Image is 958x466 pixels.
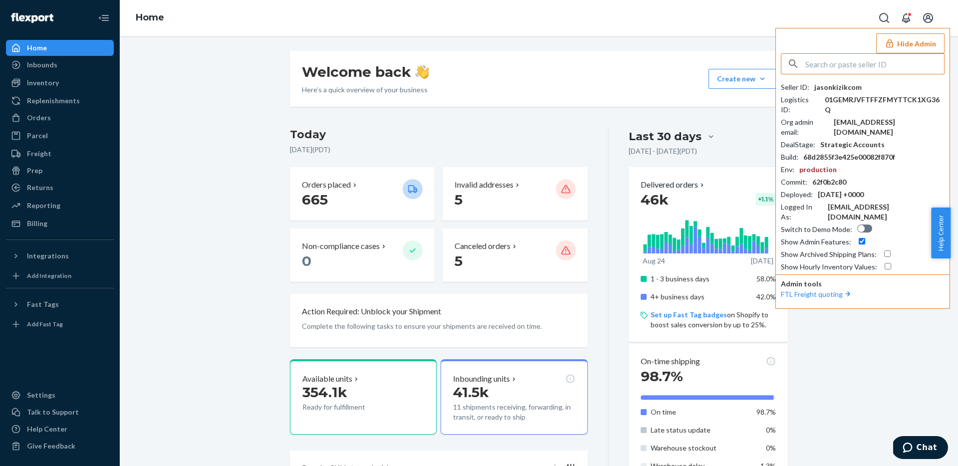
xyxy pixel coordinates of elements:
button: Hide Admin [876,33,945,53]
div: Strategic Accounts [820,140,885,150]
div: Env : [781,165,794,175]
button: Help Center [931,208,951,258]
div: Home [27,43,47,53]
div: Logged In As : [781,202,823,222]
a: Help Center [6,421,114,437]
a: Returns [6,180,114,196]
button: Open Search Box [874,8,894,28]
button: Inbounding units41.5k11 shipments receiving, forwarding, in transit, or ready to ship [441,359,587,435]
div: + 1.1 % [756,193,776,206]
div: 62f0b2c80 [812,177,846,187]
a: Home [136,12,164,23]
h1: Welcome back [302,63,429,81]
div: Billing [27,219,47,229]
button: Give Feedback [6,438,114,454]
span: 0% [766,426,776,434]
p: Aug 24 [643,256,665,266]
span: 5 [455,252,463,269]
div: Orders [27,113,51,123]
p: on Shopify to boost sales conversion by up to 25%. [651,310,776,330]
span: 98.7% [756,408,776,416]
button: Non-compliance cases 0 [290,229,435,282]
button: Create new [709,69,776,89]
span: 354.1k [302,384,347,401]
p: Ready for fulfillment [302,402,395,412]
p: Complete the following tasks to ensure your shipments are received on time. [302,321,576,331]
span: 0 [302,252,311,269]
div: 68d2855f3e425e00082f870f [803,152,895,162]
div: Last 30 days [629,129,702,144]
button: Canceled orders 5 [443,229,587,282]
p: Admin tools [781,279,945,289]
p: On time [651,407,749,417]
p: Inbounding units [453,373,510,385]
p: Available units [302,373,352,385]
img: hand-wave emoji [415,65,429,79]
a: Prep [6,163,114,179]
div: Build : [781,152,798,162]
button: Close Navigation [94,8,114,28]
a: Inbounds [6,57,114,73]
div: Prep [27,166,42,176]
div: Add Fast Tag [27,320,63,328]
button: Delivered orders [641,179,706,191]
button: Integrations [6,248,114,264]
a: Home [6,40,114,56]
p: On-time shipping [641,356,700,367]
div: Talk to Support [27,407,79,417]
p: Late status update [651,425,749,435]
button: Invalid addresses 5 [443,167,587,221]
div: [DATE] +0000 [818,190,864,200]
div: Switch to Demo Mode : [781,225,852,234]
div: Show Admin Features : [781,237,851,247]
div: Returns [27,183,53,193]
ol: breadcrumbs [128,3,172,32]
div: Integrations [27,251,69,261]
div: Logistics ID : [781,95,820,115]
a: Add Integration [6,268,114,284]
div: Commit : [781,177,807,187]
div: Inventory [27,78,59,88]
button: Open account menu [918,8,938,28]
div: [EMAIL_ADDRESS][DOMAIN_NAME] [828,202,945,222]
div: Seller ID : [781,82,809,92]
div: Replenishments [27,96,80,106]
span: 5 [455,191,463,208]
div: production [799,165,837,175]
iframe: Opens a widget where you can chat to one of our agents [893,436,948,461]
span: 665 [302,191,328,208]
div: [EMAIL_ADDRESS][DOMAIN_NAME] [834,117,945,137]
a: Orders [6,110,114,126]
a: FTL Freight quoting [781,290,853,298]
p: Non-compliance cases [302,240,380,252]
a: Inventory [6,75,114,91]
button: Fast Tags [6,296,114,312]
div: Parcel [27,131,48,141]
p: [DATE] [751,256,773,266]
button: Talk to Support [6,404,114,420]
p: 1 - 3 business days [651,274,749,284]
div: Settings [27,390,55,400]
div: Add Integration [27,271,71,280]
h3: Today [290,127,588,143]
input: Search or paste seller ID [805,54,944,74]
a: Billing [6,216,114,232]
div: Org admin email : [781,117,829,137]
a: Add Fast Tag [6,316,114,332]
div: Freight [27,149,51,159]
div: Reporting [27,201,60,211]
span: 0% [766,444,776,452]
span: 98.7% [641,368,683,385]
div: 01GEMRJVFTFFZFMYTTCK1XG36Q [825,95,945,115]
span: 41.5k [453,384,489,401]
p: 11 shipments receiving, forwarding, in transit, or ready to ship [453,402,575,422]
img: Flexport logo [11,13,53,23]
p: Orders placed [302,179,351,191]
a: Parcel [6,128,114,144]
button: Orders placed 665 [290,167,435,221]
div: Inbounds [27,60,57,70]
p: [DATE] ( PDT ) [290,145,588,155]
div: Give Feedback [27,441,75,451]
